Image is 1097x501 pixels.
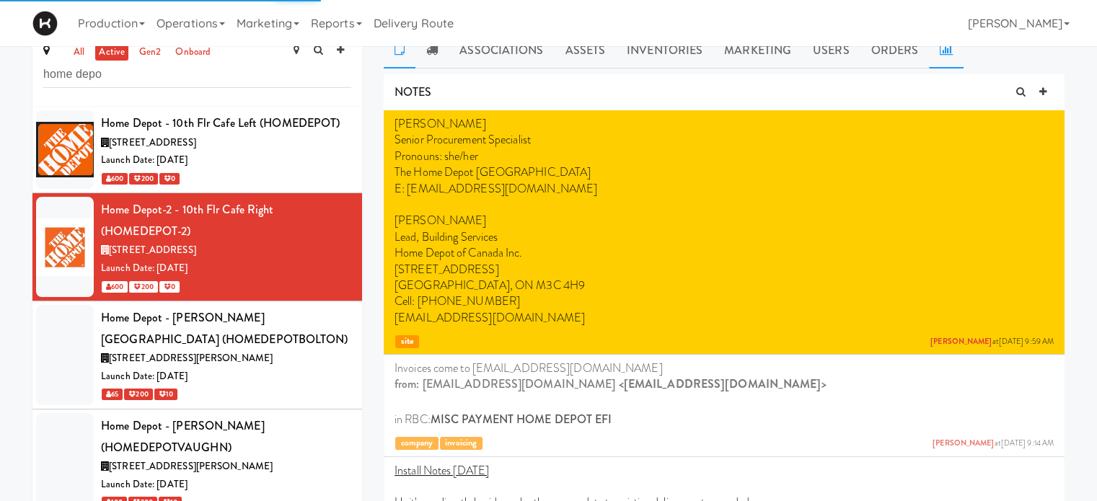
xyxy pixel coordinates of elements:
div: Home Depot - 10th Flr Cafe Left (HOMEDEPOT) [101,112,351,134]
p: Senior Procurement Specialist [395,132,1054,148]
span: <[EMAIL_ADDRESS][DOMAIN_NAME]> [619,376,827,392]
a: Inventories [616,32,713,68]
a: Orders [860,32,930,68]
p: [EMAIL_ADDRESS][DOMAIN_NAME] [395,310,1054,326]
div: Home Depot-2 - 10th Flr Cafe Right (HOMEDEPOT-2) [101,199,351,241]
span: site [395,335,419,349]
div: Launch Date: [DATE] [101,260,351,278]
span: 200 [129,173,157,185]
span: at [DATE] 9:14 AM [933,438,1054,449]
p: The Home Depot [GEOGRAPHIC_DATA] [395,164,1054,180]
a: [PERSON_NAME] [933,438,994,448]
img: Micromart [32,11,58,36]
input: Search site [43,61,351,88]
a: Users [802,32,860,68]
span: 0 [159,281,180,293]
a: Associations [449,32,554,68]
a: active [95,43,128,61]
p: Lead, Building Services [395,229,1054,245]
li: Home Depot - [PERSON_NAME][GEOGRAPHIC_DATA] (HOMEDEPOTBOLTON)[STREET_ADDRESS][PERSON_NAME]Launch ... [32,301,362,409]
span: [STREET_ADDRESS][PERSON_NAME] [109,459,273,473]
span: 200 [124,389,152,400]
span: 200 [129,281,157,293]
u: Install Notes [DATE] [395,462,489,479]
strong: MISC PAYMENT HOME DEPOT EFI [431,411,612,427]
li: Home Depot-2 - 10th Flr Cafe Right (HOMEDEPOT-2)[STREET_ADDRESS]Launch Date: [DATE] 600 200 0 [32,193,362,301]
a: Assets [554,32,616,68]
span: 600 [102,281,128,293]
p: in RBC: [395,412,1054,427]
li: Home Depot - 10th Flr Cafe Left (HOMEDEPOT)[STREET_ADDRESS]Launch Date: [DATE] 600 200 0 [32,107,362,193]
div: Home Depot - [PERSON_NAME][GEOGRAPHIC_DATA] (HOMEDEPOTBOLTON) [101,307,351,350]
a: gen2 [136,43,164,61]
p: [GEOGRAPHIC_DATA], ON M3C 4H9 [395,278,1054,293]
span: at [DATE] 9:59 AM [930,337,1054,347]
div: Launch Date: [DATE] [101,368,351,386]
span: company [395,437,439,451]
span: 65 [102,389,123,400]
p: Invoices come to [EMAIL_ADDRESS][DOMAIN_NAME] [395,360,1054,376]
span: [STREET_ADDRESS] [109,136,196,149]
p: [PERSON_NAME] [395,116,1054,132]
p: Pronouns: she/her [395,148,1054,164]
p: Home Depot of Canada Inc. [395,245,1054,261]
p: E: [EMAIL_ADDRESS][DOMAIN_NAME] [395,181,1054,197]
div: Launch Date: [DATE] [101,476,351,494]
a: Marketing [713,32,802,68]
a: [PERSON_NAME] [930,336,992,347]
span: [STREET_ADDRESS] [109,243,196,257]
div: Launch Date: [DATE] [101,151,351,169]
p: Cell: [PHONE_NUMBER] [395,293,1054,309]
a: all [70,43,88,61]
span: 10 [154,389,177,400]
span: 600 [102,173,128,185]
span: [STREET_ADDRESS][PERSON_NAME] [109,351,273,365]
p: [STREET_ADDRESS] [395,262,1054,278]
div: Home Depot - [PERSON_NAME] (HOMEDEPOTVAUGHN) [101,415,351,458]
p: [PERSON_NAME] [395,213,1054,229]
span: 0 [159,173,180,185]
strong: from: [EMAIL_ADDRESS][DOMAIN_NAME] [395,376,615,392]
a: onboard [172,43,214,61]
span: invoicing [440,437,483,451]
span: NOTES [395,84,432,100]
